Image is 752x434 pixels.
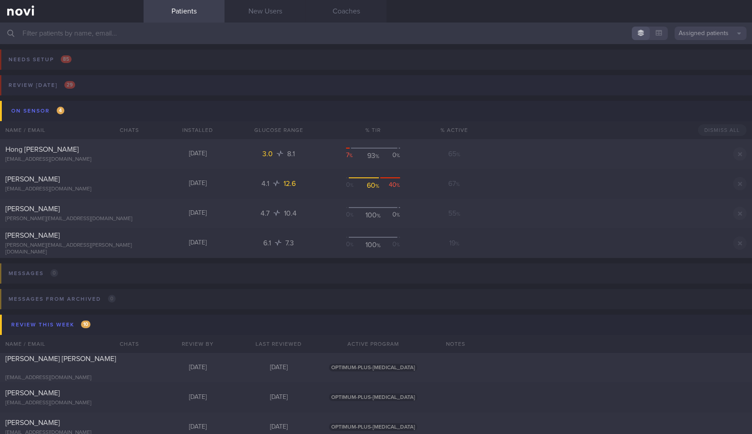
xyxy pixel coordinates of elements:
[157,393,238,402] div: [DATE]
[284,210,297,217] span: 10.4
[396,213,400,217] sub: %
[456,212,460,217] sub: %
[396,183,400,188] sub: %
[365,181,382,190] div: 60
[346,181,363,190] div: 0
[108,335,144,353] div: Chats
[157,239,238,247] div: [DATE]
[375,184,379,189] sub: %
[6,54,74,66] div: Needs setup
[263,240,273,247] span: 6.1
[329,364,417,371] span: OPTIMUM-PLUS-[MEDICAL_DATA]
[384,181,401,190] div: 40
[157,364,238,372] div: [DATE]
[365,211,382,220] div: 100
[5,389,60,397] span: [PERSON_NAME]
[157,209,238,217] div: [DATE]
[350,243,354,247] sub: %
[81,321,90,328] span: 10
[157,335,238,353] div: Review By
[427,149,481,158] div: 65
[61,55,72,63] span: 85
[108,295,116,303] span: 0
[441,335,752,353] div: Notes
[384,211,401,220] div: 0
[5,242,138,256] div: [PERSON_NAME][EMAIL_ADDRESS][PERSON_NAME][DOMAIN_NAME]
[6,79,77,91] div: Review [DATE]
[346,211,363,220] div: 0
[319,335,427,353] div: Active Program
[262,150,275,158] span: 3.0
[346,151,363,160] div: 7
[157,121,238,139] div: Installed
[365,240,382,249] div: 100
[9,105,67,117] div: On sensor
[238,393,319,402] div: [DATE]
[5,232,60,239] span: [PERSON_NAME]
[456,152,460,158] sub: %
[5,186,138,193] div: [EMAIL_ADDRESS][DOMAIN_NAME]
[261,180,271,187] span: 4.1
[456,182,460,187] sub: %
[427,209,481,218] div: 55
[238,121,319,139] div: Glucose Range
[350,213,354,217] sub: %
[5,375,138,381] div: [EMAIL_ADDRESS][DOMAIN_NAME]
[427,239,481,248] div: 19
[6,267,60,280] div: Messages
[349,154,353,158] sub: %
[261,210,271,217] span: 4.7
[5,355,116,362] span: [PERSON_NAME] [PERSON_NAME]
[238,423,319,431] div: [DATE]
[64,81,75,89] span: 29
[375,154,379,159] sub: %
[157,423,238,431] div: [DATE]
[427,179,481,188] div: 67
[238,335,319,353] div: Last Reviewed
[6,293,118,305] div: Messages from Archived
[384,151,401,160] div: 0
[377,213,381,219] sub: %
[329,393,417,401] span: OPTIMUM-PLUS-[MEDICAL_DATA]
[5,400,138,407] div: [EMAIL_ADDRESS][DOMAIN_NAME]
[5,419,60,426] span: [PERSON_NAME]
[9,319,93,331] div: Review this week
[57,107,64,114] span: 4
[108,121,144,139] div: Chats
[5,156,138,163] div: [EMAIL_ADDRESS][DOMAIN_NAME]
[427,121,481,139] div: % Active
[319,121,427,139] div: % TIR
[698,124,747,136] button: Dismiss All
[238,364,319,372] div: [DATE]
[384,240,401,249] div: 0
[5,176,60,183] span: [PERSON_NAME]
[157,150,238,158] div: [DATE]
[329,423,417,431] span: OPTIMUM-PLUS-[MEDICAL_DATA]
[5,216,138,222] div: [PERSON_NAME][EMAIL_ADDRESS][DOMAIN_NAME]
[350,183,354,188] sub: %
[285,240,294,247] span: 7.3
[284,180,296,187] span: 12.6
[5,205,60,212] span: [PERSON_NAME]
[675,27,747,40] button: Assigned patients
[50,269,58,277] span: 0
[287,150,295,158] span: 8.1
[455,241,459,247] sub: %
[346,240,363,249] div: 0
[377,243,381,249] sub: %
[396,154,400,158] sub: %
[5,146,79,153] span: Hong [PERSON_NAME]
[157,180,238,188] div: [DATE]
[396,243,400,247] sub: %
[365,151,382,160] div: 93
